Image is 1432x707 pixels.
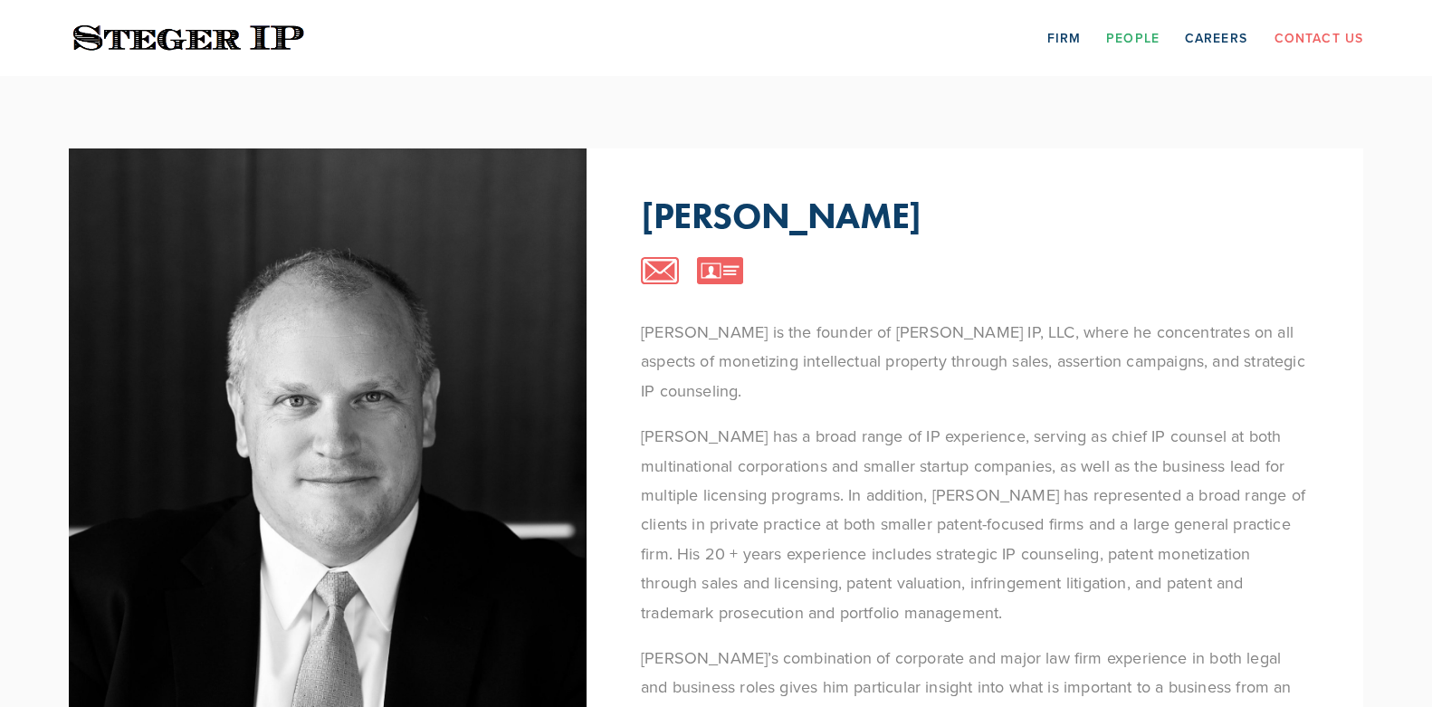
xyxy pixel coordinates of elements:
[1106,24,1160,52] a: People
[641,318,1309,406] p: [PERSON_NAME] is the founder of [PERSON_NAME] IP, LLC, where he concentrates on all aspects of mo...
[641,422,1309,627] p: [PERSON_NAME] has a broad range of IP experience, serving as chief IP counsel at both multination...
[69,21,309,56] img: Steger IP | Trust. Experience. Results.
[641,257,679,284] img: email-icon
[1274,24,1363,52] a: Contact Us
[641,194,921,237] p: [PERSON_NAME]
[1185,24,1247,52] a: Careers
[1047,24,1081,52] a: Firm
[697,257,744,284] img: vcard-icon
